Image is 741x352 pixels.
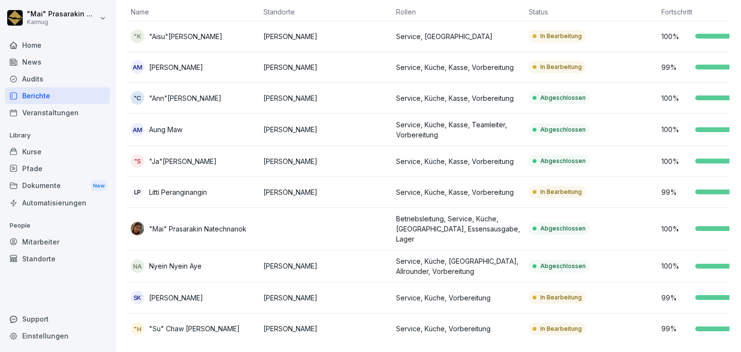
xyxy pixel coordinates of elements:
a: Automatisierungen [5,194,110,211]
p: Service, [GEOGRAPHIC_DATA] [396,31,521,41]
p: Litti Peranginangin [149,187,207,197]
p: "Ann"[PERSON_NAME] [149,93,221,103]
a: Kurse [5,143,110,160]
div: "K [131,29,144,43]
th: Rollen [392,3,525,21]
p: Nyein Nyein Aye [149,261,202,271]
p: 99 % [661,62,690,72]
p: [PERSON_NAME] [263,261,388,271]
p: [PERSON_NAME] [263,93,388,103]
p: [PERSON_NAME] [263,31,388,41]
p: [PERSON_NAME] [263,62,388,72]
a: Mitarbeiter [5,233,110,250]
div: New [91,180,107,191]
p: 100 % [661,156,690,166]
p: 100 % [661,124,690,135]
p: [PERSON_NAME] [149,293,203,303]
p: Betriebsleitung, Service, Küche, [GEOGRAPHIC_DATA], Essensausgabe, Lager [396,214,521,244]
p: Library [5,128,110,143]
a: Audits [5,70,110,87]
p: [PERSON_NAME] [149,62,203,72]
p: Aung Maw [149,124,182,135]
p: [PERSON_NAME] [263,324,388,334]
th: Status [525,3,658,21]
p: Service, Küche, Kasse, Vorbereitung [396,156,521,166]
a: Berichte [5,87,110,104]
p: Kaimug [27,19,97,26]
p: 100 % [661,261,690,271]
p: 99 % [661,324,690,334]
div: AM [131,123,144,136]
img: f3vrnbq1a0ja678kqe8p3mnu.png [131,222,144,235]
a: DokumenteNew [5,177,110,195]
div: "S [131,154,144,168]
p: In Bearbeitung [540,325,582,333]
p: Service, Küche, Kasse, Vorbereitung [396,93,521,103]
p: 99 % [661,293,690,303]
p: "Ja"[PERSON_NAME] [149,156,217,166]
p: Service, Küche, Kasse, Teamleiter, Vorbereitung [396,120,521,140]
p: In Bearbeitung [540,32,582,41]
p: [PERSON_NAME] [263,156,388,166]
div: NA [131,259,144,273]
p: In Bearbeitung [540,63,582,71]
a: Pfade [5,160,110,177]
div: Dokumente [5,177,110,195]
p: "Mai" Prasarakin Natechnanok [27,10,97,18]
a: Veranstaltungen [5,104,110,121]
div: AM [131,60,144,74]
p: Service, Küche, Kasse, Vorbereitung [396,62,521,72]
p: Abgeschlossen [540,224,586,233]
p: Abgeschlossen [540,94,586,102]
a: Standorte [5,250,110,267]
a: Home [5,37,110,54]
p: In Bearbeitung [540,293,582,302]
p: Service, Küche, Vorbereitung [396,324,521,334]
p: [PERSON_NAME] [263,293,388,303]
div: SK [131,291,144,304]
th: Standorte [260,3,392,21]
a: Einstellungen [5,327,110,344]
p: Abgeschlossen [540,262,586,271]
div: "H [131,322,144,336]
p: 100 % [661,93,690,103]
p: Service, Küche, [GEOGRAPHIC_DATA], Allrounder, Vorbereitung [396,256,521,276]
th: Name [127,3,260,21]
p: Service, Küche, Vorbereitung [396,293,521,303]
p: "Mai" Prasarakin Natechnanok [149,224,247,234]
div: Support [5,311,110,327]
p: "Su" Chaw [PERSON_NAME] [149,324,240,334]
p: Abgeschlossen [540,125,586,134]
p: People [5,218,110,233]
p: 99 % [661,187,690,197]
p: Abgeschlossen [540,157,586,165]
div: "C [131,91,144,105]
p: [PERSON_NAME] [263,124,388,135]
p: 100 % [661,31,690,41]
p: Service, Küche, Kasse, Vorbereitung [396,187,521,197]
p: [PERSON_NAME] [263,187,388,197]
p: "Aisu"[PERSON_NAME] [149,31,222,41]
a: News [5,54,110,70]
p: 100 % [661,224,690,234]
p: In Bearbeitung [540,188,582,196]
div: LP [131,185,144,199]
